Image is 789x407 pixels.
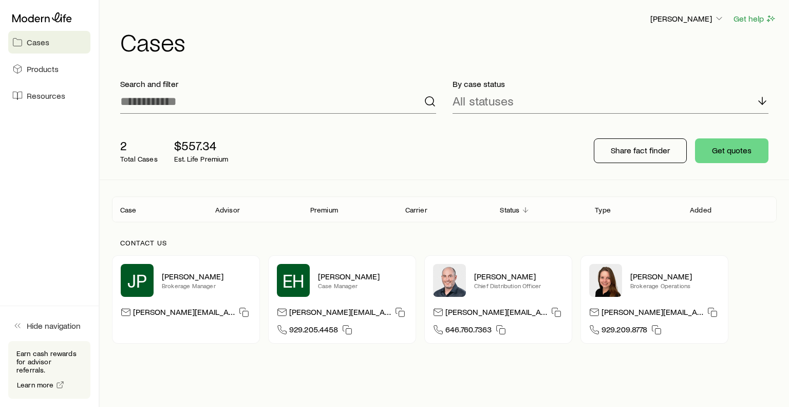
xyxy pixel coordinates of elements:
[16,349,82,374] p: Earn cash rewards for advisor referrals.
[215,206,240,214] p: Advisor
[445,307,547,321] p: [PERSON_NAME][EMAIL_ADDRESS][DOMAIN_NAME]
[120,79,436,89] p: Search and filter
[474,271,563,281] p: [PERSON_NAME]
[8,58,90,80] a: Products
[174,155,229,163] p: Est. Life Premium
[602,324,647,338] span: 929.209.8778
[289,307,391,321] p: [PERSON_NAME][EMAIL_ADDRESS][DOMAIN_NAME]
[120,206,137,214] p: Case
[162,281,251,290] p: Brokerage Manager
[611,145,670,155] p: Share fact finder
[120,29,777,54] h1: Cases
[127,270,147,291] span: JP
[595,206,611,214] p: Type
[283,270,305,291] span: EH
[690,206,711,214] p: Added
[650,13,724,24] p: [PERSON_NAME]
[602,307,703,321] p: [PERSON_NAME][EMAIL_ADDRESS][DOMAIN_NAME]
[474,281,563,290] p: Chief Distribution Officer
[162,271,251,281] p: [PERSON_NAME]
[695,138,768,163] button: Get quotes
[27,64,59,74] span: Products
[8,341,90,399] div: Earn cash rewards for advisor referrals.Learn more
[27,321,81,331] span: Hide navigation
[120,138,158,153] p: 2
[433,264,466,297] img: Dan Pierson
[120,155,158,163] p: Total Cases
[27,91,65,101] span: Resources
[289,324,338,338] span: 929.205.4458
[405,206,427,214] p: Carrier
[589,264,622,297] img: Ellen Wall
[318,281,407,290] p: Case Manager
[27,37,49,47] span: Cases
[453,79,768,89] p: By case status
[17,381,54,388] span: Learn more
[120,239,768,247] p: Contact us
[630,281,720,290] p: Brokerage Operations
[318,271,407,281] p: [PERSON_NAME]
[174,138,229,153] p: $557.34
[133,307,235,321] p: [PERSON_NAME][EMAIL_ADDRESS][DOMAIN_NAME]
[650,13,725,25] button: [PERSON_NAME]
[630,271,720,281] p: [PERSON_NAME]
[453,94,514,108] p: All statuses
[8,31,90,54] a: Cases
[8,84,90,107] a: Resources
[310,206,338,214] p: Premium
[594,138,687,163] button: Share fact finder
[8,314,90,337] button: Hide navigation
[112,197,777,222] div: Client cases
[733,13,777,25] button: Get help
[500,206,519,214] p: Status
[445,324,492,338] span: 646.760.7363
